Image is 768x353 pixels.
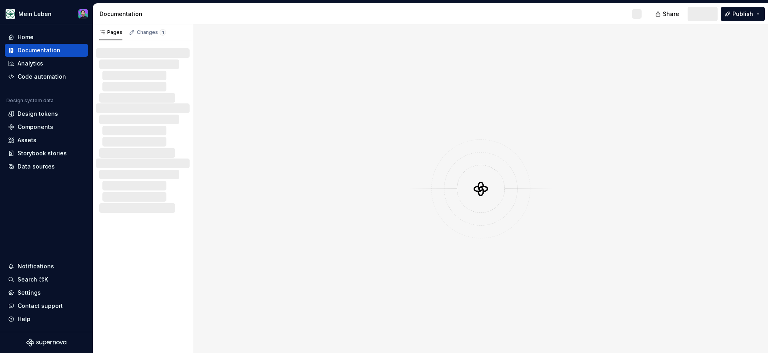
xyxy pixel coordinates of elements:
[18,262,54,270] div: Notifications
[18,110,58,118] div: Design tokens
[18,73,66,81] div: Code automation
[5,44,88,57] a: Documentation
[721,7,765,21] button: Publish
[5,134,88,147] a: Assets
[18,315,30,323] div: Help
[18,46,60,54] div: Documentation
[18,59,43,67] div: Analytics
[651,7,684,21] button: Share
[5,147,88,160] a: Storybook stories
[5,57,88,70] a: Analytics
[160,29,166,36] span: 1
[78,9,88,19] img: Samuel
[5,260,88,273] button: Notifications
[5,107,88,120] a: Design tokens
[26,339,66,347] svg: Supernova Logo
[5,299,88,312] button: Contact support
[100,10,190,18] div: Documentation
[5,70,88,83] a: Code automation
[99,29,122,36] div: Pages
[18,10,52,18] div: Mein Leben
[5,31,88,44] a: Home
[5,313,88,325] button: Help
[18,33,34,41] div: Home
[137,29,166,36] div: Changes
[18,289,41,297] div: Settings
[5,273,88,286] button: Search ⌘K
[6,97,54,104] div: Design system data
[732,10,753,18] span: Publish
[18,276,48,284] div: Search ⌘K
[18,163,55,171] div: Data sources
[6,9,15,19] img: df5db9ef-aba0-4771-bf51-9763b7497661.png
[2,5,91,22] button: Mein LebenSamuel
[18,123,53,131] div: Components
[18,149,67,157] div: Storybook stories
[5,121,88,133] a: Components
[663,10,679,18] span: Share
[5,286,88,299] a: Settings
[5,160,88,173] a: Data sources
[18,302,63,310] div: Contact support
[18,136,36,144] div: Assets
